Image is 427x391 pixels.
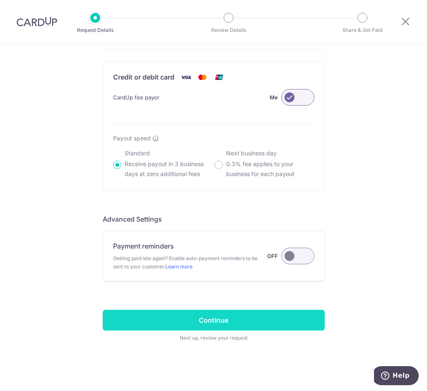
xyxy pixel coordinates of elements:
iframe: Opens a widget where you can find more information [374,366,419,387]
p: Share & Get Paid [332,26,393,34]
img: Visa [178,72,194,82]
p: Next business day [226,149,314,157]
img: Union Pay [211,72,227,82]
div: Payment reminders Getting paid late again? Enable auto-payment reminders to be sent to your custo... [113,241,314,271]
p: 0.3% fee applies to your business for each payout [226,159,314,179]
input: Continue [103,310,325,331]
span: Getting paid late again? Enable auto-payment reminders to be sent to your customer. [113,254,267,271]
img: CardUp [17,17,57,27]
p: Review Details [198,26,259,34]
a: Learn more [165,263,193,270]
label: OFF [267,251,278,261]
p: Payment reminders [113,241,174,251]
span: translation missing: en.company.payment_requests.form.header.labels.advanced_settings [103,215,162,223]
span: Next up, review your request [103,334,325,342]
p: Receive payout in 3 business days at zero additional fees [125,159,213,179]
span: CardUp fee payor [113,92,159,102]
p: Request Details [65,26,126,34]
img: Mastercard [194,72,211,82]
label: Me [270,92,278,102]
p: Standard [125,149,213,157]
p: Credit or debit card [113,72,174,82]
div: Payout speed [113,134,314,142]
